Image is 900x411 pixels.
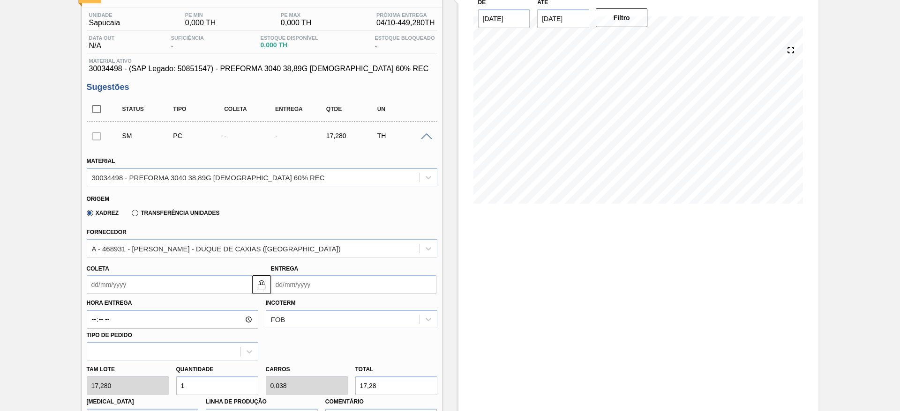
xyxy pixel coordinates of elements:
[171,35,204,41] span: Suficiência
[222,132,278,139] div: -
[266,300,296,306] label: Incoterm
[206,398,267,405] label: Linha de Produção
[271,265,299,272] label: Entrega
[273,106,330,112] div: Entrega
[372,35,437,50] div: -
[171,106,227,112] div: Tipo
[325,395,437,409] label: Comentário
[375,106,432,112] div: UN
[87,35,117,50] div: N/A
[87,398,134,405] label: [MEDICAL_DATA]
[256,279,267,290] img: locked
[376,12,435,18] span: Próxima Entrega
[87,296,258,310] label: Hora Entrega
[355,366,374,373] label: Total
[87,229,127,235] label: Fornecedor
[89,19,120,27] span: Sapucaia
[176,366,214,373] label: Quantidade
[89,12,120,18] span: Unidade
[375,35,435,41] span: Estoque Bloqueado
[261,35,318,41] span: Estoque Disponível
[89,58,435,64] span: Material ativo
[92,244,341,252] div: A - 468931 - [PERSON_NAME] - DUQUE DE CAXIAS ([GEOGRAPHIC_DATA])
[185,12,216,18] span: PE MIN
[375,132,432,139] div: TH
[171,132,227,139] div: Pedido de Compra
[87,210,119,216] label: Xadrez
[266,366,290,373] label: Carros
[376,19,435,27] span: 04/10 - 449,280 TH
[261,42,318,49] span: 0,000 TH
[222,106,278,112] div: Coleta
[87,275,252,294] input: dd/mm/yyyy
[87,265,109,272] label: Coleta
[87,332,132,338] label: Tipo de pedido
[89,35,115,41] span: Data out
[87,363,169,376] label: Tam lote
[87,82,437,92] h3: Sugestões
[273,132,330,139] div: -
[281,12,312,18] span: PE MAX
[281,19,312,27] span: 0,000 TH
[92,173,325,181] div: 30034498 - PREFORMA 3040 38,89G [DEMOGRAPHIC_DATA] 60% REC
[87,196,110,202] label: Origem
[87,158,115,164] label: Material
[271,316,285,323] div: FOB
[478,9,530,28] input: dd/mm/yyyy
[252,275,271,294] button: locked
[596,8,648,27] button: Filtro
[89,65,435,73] span: 30034498 - (SAP Legado: 50851547) - PREFORMA 3040 38,89G [DEMOGRAPHIC_DATA] 60% REC
[169,35,206,50] div: -
[120,106,177,112] div: Status
[537,9,589,28] input: dd/mm/yyyy
[185,19,216,27] span: 0,000 TH
[120,132,177,139] div: Sugestão Manual
[324,132,381,139] div: 17,280
[271,275,436,294] input: dd/mm/yyyy
[324,106,381,112] div: Qtde
[132,210,219,216] label: Transferência Unidades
